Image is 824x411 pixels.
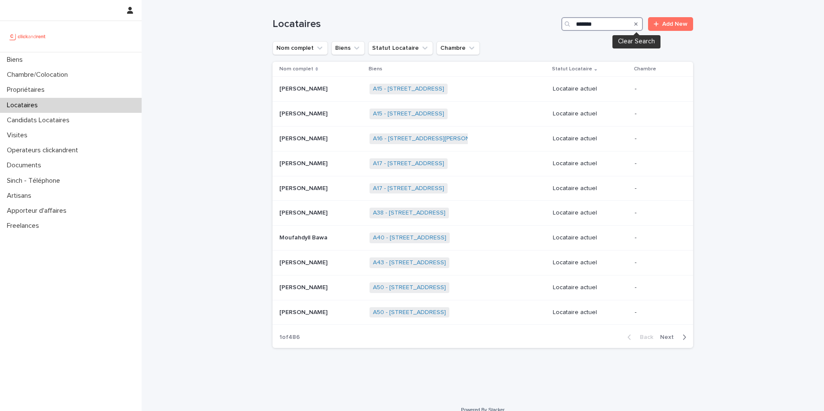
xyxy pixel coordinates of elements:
[279,257,329,266] p: [PERSON_NAME]
[635,284,679,291] p: -
[553,135,628,142] p: Locataire actuel
[3,222,46,230] p: Freelances
[553,209,628,217] p: Locataire actuel
[3,116,76,124] p: Candidats Locataires
[373,309,446,316] a: A50 - [STREET_ADDRESS]
[279,233,329,242] p: Moufahdyll Bawa
[635,259,679,266] p: -
[273,226,693,251] tr: Moufahdyll BawaMoufahdyll Bawa A40 - [STREET_ADDRESS] Locataire actuel-
[368,41,433,55] button: Statut Locataire
[3,177,67,185] p: Sinch - Téléphone
[561,17,643,31] input: Search
[635,135,679,142] p: -
[635,209,679,217] p: -
[279,183,329,192] p: [PERSON_NAME]
[662,21,688,27] span: Add New
[553,110,628,118] p: Locataire actuel
[279,208,329,217] p: [PERSON_NAME]
[373,284,446,291] a: A50 - [STREET_ADDRESS]
[273,176,693,201] tr: [PERSON_NAME][PERSON_NAME] A17 - [STREET_ADDRESS] Locataire actuel-
[553,309,628,316] p: Locataire actuel
[279,158,329,167] p: [PERSON_NAME]
[273,300,693,325] tr: [PERSON_NAME][PERSON_NAME] A50 - [STREET_ADDRESS] Locataire actuel-
[553,234,628,242] p: Locataire actuel
[553,85,628,93] p: Locataire actuel
[553,284,628,291] p: Locataire actuel
[279,133,329,142] p: [PERSON_NAME]
[3,146,85,154] p: Operateurs clickandrent
[279,84,329,93] p: [PERSON_NAME]
[3,71,75,79] p: Chambre/Colocation
[279,109,329,118] p: [PERSON_NAME]
[373,160,444,167] a: A17 - [STREET_ADDRESS]
[553,160,628,167] p: Locataire actuel
[273,102,693,127] tr: [PERSON_NAME][PERSON_NAME] A15 - [STREET_ADDRESS] Locataire actuel-
[373,185,444,192] a: A17 - [STREET_ADDRESS]
[331,41,365,55] button: Biens
[279,307,329,316] p: [PERSON_NAME]
[635,85,679,93] p: -
[373,259,446,266] a: A43 - [STREET_ADDRESS]
[634,64,656,74] p: Chambre
[7,28,48,45] img: UCB0brd3T0yccxBKYDjQ
[273,126,693,151] tr: [PERSON_NAME][PERSON_NAME] A16 - [STREET_ADDRESS][PERSON_NAME] Locataire actuel-
[373,85,444,93] a: A15 - [STREET_ADDRESS]
[273,250,693,275] tr: [PERSON_NAME][PERSON_NAME] A43 - [STREET_ADDRESS] Locataire actuel-
[3,101,45,109] p: Locataires
[635,160,679,167] p: -
[273,327,307,348] p: 1 of 486
[273,41,328,55] button: Nom complet
[660,334,679,340] span: Next
[648,17,693,31] a: Add New
[553,259,628,266] p: Locataire actuel
[3,207,73,215] p: Apporteur d'affaires
[635,234,679,242] p: -
[635,334,653,340] span: Back
[3,86,51,94] p: Propriétaires
[635,309,679,316] p: -
[273,18,558,30] h1: Locataires
[273,201,693,226] tr: [PERSON_NAME][PERSON_NAME] A38 - [STREET_ADDRESS] Locataire actuel-
[635,110,679,118] p: -
[273,275,693,300] tr: [PERSON_NAME][PERSON_NAME] A50 - [STREET_ADDRESS] Locataire actuel-
[373,110,444,118] a: A15 - [STREET_ADDRESS]
[373,135,491,142] a: A16 - [STREET_ADDRESS][PERSON_NAME]
[657,333,693,341] button: Next
[3,131,34,139] p: Visites
[279,282,329,291] p: [PERSON_NAME]
[3,56,30,64] p: Biens
[436,41,480,55] button: Chambre
[553,185,628,192] p: Locataire actuel
[369,64,382,74] p: Biens
[3,192,38,200] p: Artisans
[273,151,693,176] tr: [PERSON_NAME][PERSON_NAME] A17 - [STREET_ADDRESS] Locataire actuel-
[373,209,445,217] a: A38 - [STREET_ADDRESS]
[552,64,592,74] p: Statut Locataire
[621,333,657,341] button: Back
[273,77,693,102] tr: [PERSON_NAME][PERSON_NAME] A15 - [STREET_ADDRESS] Locataire actuel-
[279,64,313,74] p: Nom complet
[635,185,679,192] p: -
[3,161,48,169] p: Documents
[373,234,446,242] a: A40 - [STREET_ADDRESS]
